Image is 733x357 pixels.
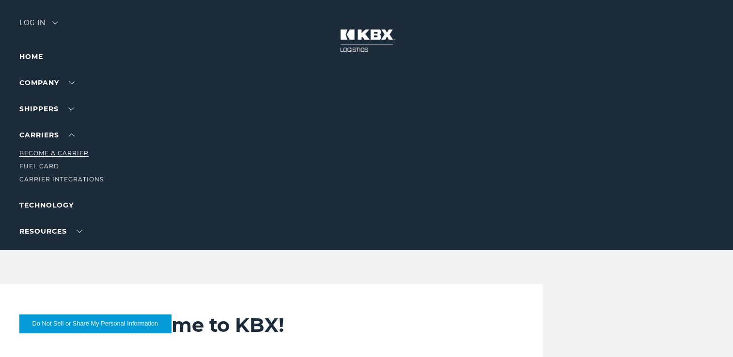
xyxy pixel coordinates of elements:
a: SHIPPERS [19,104,74,113]
div: Log in [19,19,58,33]
a: RESOURCES [19,227,82,236]
h2: Welcome to KBX! [108,313,503,337]
button: Do Not Sell or Share My Personal Information [19,314,171,333]
img: kbx logo [330,19,403,62]
a: Become a Carrier [19,149,89,157]
a: Carrier Integrations [19,176,104,183]
a: Company [19,78,75,87]
a: Home [19,52,43,61]
a: Technology [19,201,74,209]
iframe: Chat Widget [685,311,733,357]
img: arrow [52,21,58,24]
a: Carriers [19,131,75,139]
a: Fuel Card [19,163,59,170]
